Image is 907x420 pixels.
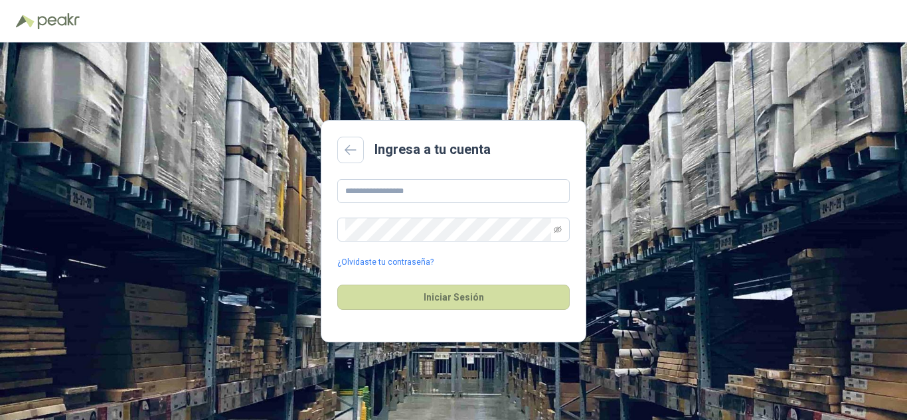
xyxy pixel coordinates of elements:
img: Peakr [37,13,80,29]
button: Iniciar Sesión [337,285,570,310]
h2: Ingresa a tu cuenta [374,139,491,160]
img: Logo [16,15,35,28]
span: eye-invisible [554,226,562,234]
a: ¿Olvidaste tu contraseña? [337,256,434,269]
